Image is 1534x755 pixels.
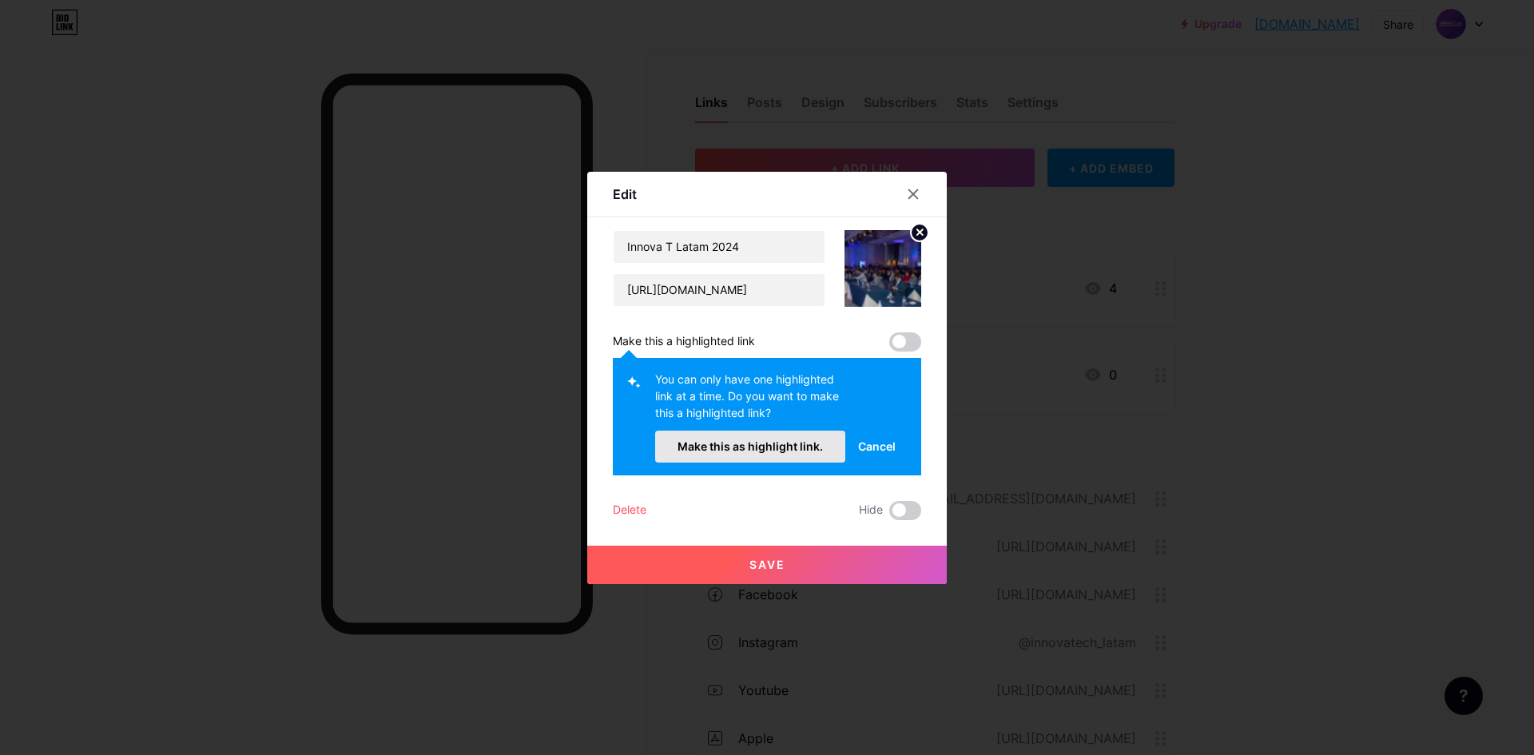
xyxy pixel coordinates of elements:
[858,438,896,455] span: Cancel
[655,431,845,463] button: Make this as highlight link.
[655,371,845,431] div: You can only have one highlighted link at a time. Do you want to make this a highlighted link?
[678,439,823,453] span: Make this as highlight link.
[587,546,947,584] button: Save
[614,274,825,306] input: URL
[845,431,908,463] button: Cancel
[749,558,785,571] span: Save
[859,501,883,520] span: Hide
[613,332,755,352] div: Make this a highlighted link
[613,501,646,520] div: Delete
[614,231,825,263] input: Title
[613,185,637,204] div: Edit
[844,230,921,307] img: link_thumbnail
